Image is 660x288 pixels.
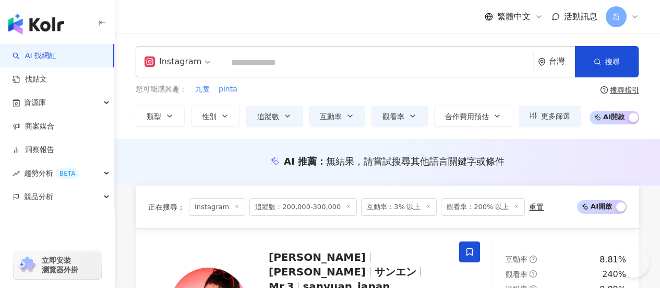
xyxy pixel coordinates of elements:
[434,106,512,126] button: 合作費用預估
[549,57,575,66] div: 台灣
[191,106,240,126] button: 性別
[497,11,531,22] span: 繁體中文
[382,112,404,121] span: 觀看率
[24,185,53,209] span: 競品分析
[14,251,101,279] a: chrome extension立即安裝 瀏覽器外掛
[309,106,365,126] button: 互動率
[269,266,366,278] span: [PERSON_NAME]
[136,106,185,126] button: 類型
[530,256,537,263] span: question-circle
[246,106,303,126] button: 追蹤數
[55,168,79,179] div: BETA
[599,254,626,266] div: 8.81%
[602,269,626,280] div: 240%
[17,257,37,273] img: chrome extension
[538,58,546,66] span: environment
[605,57,620,66] span: 搜尋
[257,112,279,121] span: 追蹤數
[375,266,416,278] span: サンエン
[42,256,78,274] span: 立即安裝 瀏覽器外掛
[202,112,217,121] span: 性別
[24,91,46,114] span: 資源庫
[320,112,342,121] span: 互動率
[506,270,527,279] span: 觀看率
[529,203,544,211] div: 重置
[284,155,505,168] div: AI 推薦 ：
[326,156,505,167] span: 無結果，請嘗試搜尋其他語言關鍵字或條件
[618,246,650,278] iframe: Help Scout Beacon - Open
[145,53,201,70] div: Instagram
[601,86,608,94] span: question-circle
[613,11,620,22] span: 新
[445,112,489,121] span: 合作費用預估
[218,84,238,95] button: pinta
[13,121,54,132] a: 商案媒合
[136,84,187,95] span: 您可能感興趣：
[564,11,597,21] span: 活動訊息
[249,198,357,216] span: 追蹤數：200,000-300,000
[361,198,437,216] span: 互動率：3% 以上
[575,46,639,77] button: 搜尋
[189,198,245,216] span: Instagram
[269,251,366,263] span: [PERSON_NAME]
[441,198,525,216] span: 觀看率：200% 以上
[13,170,20,177] span: rise
[519,106,581,126] button: 更多篩選
[13,51,56,61] a: searchAI 找網紅
[541,112,570,120] span: 更多篩選
[13,145,54,155] a: 洞察報告
[530,270,537,278] span: question-circle
[195,84,210,95] span: 九隻
[13,74,47,85] a: 找貼文
[8,14,64,34] img: logo
[506,255,527,263] span: 互動率
[148,203,185,211] span: 正在搜尋 ：
[610,86,639,94] div: 搜尋指引
[147,112,161,121] span: 類型
[195,84,210,95] button: 九隻
[371,106,428,126] button: 觀看率
[219,84,237,95] span: pinta
[24,162,79,185] span: 趨勢分析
